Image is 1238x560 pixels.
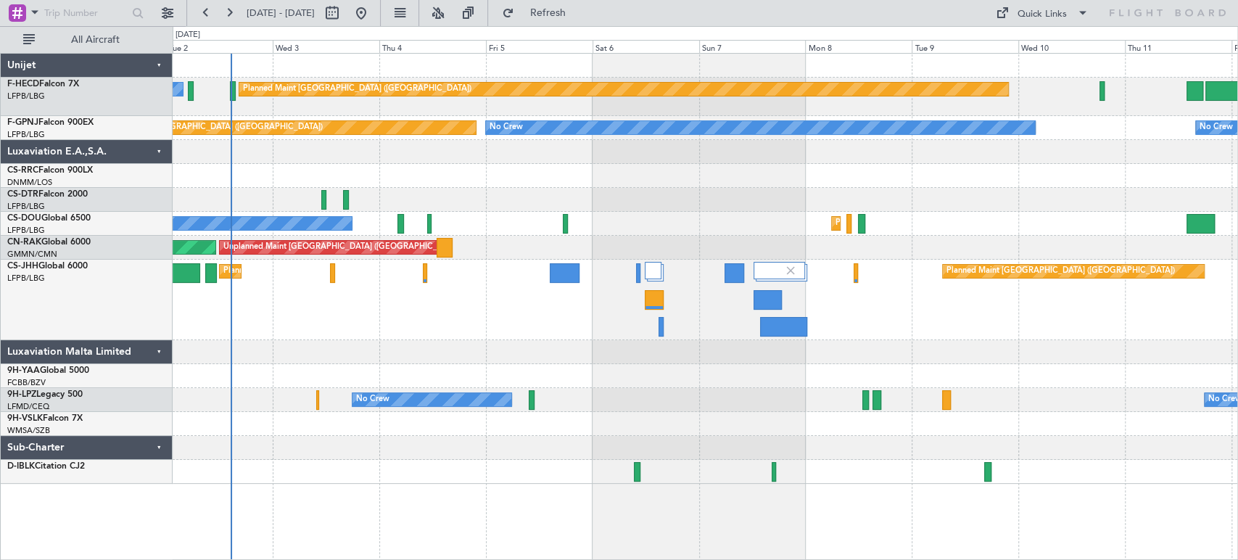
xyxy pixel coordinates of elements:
[7,377,46,388] a: FCBB/BZV
[7,462,85,471] a: D-IBLKCitation CJ2
[7,366,89,375] a: 9H-YAAGlobal 5000
[7,273,45,284] a: LFPB/LBG
[223,236,462,258] div: Unplanned Maint [GEOGRAPHIC_DATA] ([GEOGRAPHIC_DATA])
[356,389,389,411] div: No Crew
[7,249,57,260] a: GMMN/CMN
[7,177,52,188] a: DNMM/LOS
[7,190,88,199] a: CS-DTRFalcon 2000
[7,414,83,423] a: 9H-VSLKFalcon 7X
[486,40,593,53] div: Fri 5
[7,262,88,271] a: CS-JHHGlobal 6000
[1018,40,1125,53] div: Wed 10
[7,80,79,88] a: F-HECDFalcon 7X
[176,29,200,41] div: [DATE]
[166,40,273,53] div: Tue 2
[593,40,699,53] div: Sat 6
[7,91,45,102] a: LFPB/LBG
[805,40,912,53] div: Mon 8
[7,366,40,375] span: 9H-YAA
[989,1,1096,25] button: Quick Links
[912,40,1018,53] div: Tue 9
[94,117,323,139] div: Planned Maint [GEOGRAPHIC_DATA] ([GEOGRAPHIC_DATA])
[7,390,83,399] a: 9H-LPZLegacy 500
[7,166,38,175] span: CS-RRC
[1200,117,1233,139] div: No Crew
[223,260,452,282] div: Planned Maint [GEOGRAPHIC_DATA] ([GEOGRAPHIC_DATA])
[946,260,1175,282] div: Planned Maint [GEOGRAPHIC_DATA] ([GEOGRAPHIC_DATA])
[273,40,379,53] div: Wed 3
[7,262,38,271] span: CS-JHH
[7,190,38,199] span: CS-DTR
[247,7,315,20] span: [DATE] - [DATE]
[835,213,1064,234] div: Planned Maint [GEOGRAPHIC_DATA] ([GEOGRAPHIC_DATA])
[38,35,153,45] span: All Aircraft
[517,8,578,18] span: Refresh
[7,390,36,399] span: 9H-LPZ
[7,166,93,175] a: CS-RRCFalcon 900LX
[7,214,91,223] a: CS-DOUGlobal 6500
[490,117,523,139] div: No Crew
[379,40,486,53] div: Thu 4
[1018,7,1067,22] div: Quick Links
[7,129,45,140] a: LFPB/LBG
[699,40,806,53] div: Sun 7
[7,238,41,247] span: CN-RAK
[7,201,45,212] a: LFPB/LBG
[7,401,49,412] a: LFMD/CEQ
[495,1,582,25] button: Refresh
[243,78,471,100] div: Planned Maint [GEOGRAPHIC_DATA] ([GEOGRAPHIC_DATA])
[7,118,94,127] a: F-GPNJFalcon 900EX
[7,214,41,223] span: CS-DOU
[7,118,38,127] span: F-GPNJ
[7,238,91,247] a: CN-RAKGlobal 6000
[7,80,39,88] span: F-HECD
[44,2,128,24] input: Trip Number
[7,462,35,471] span: D-IBLK
[7,425,50,436] a: WMSA/SZB
[7,414,43,423] span: 9H-VSLK
[16,28,157,52] button: All Aircraft
[784,264,797,277] img: gray-close.svg
[1125,40,1231,53] div: Thu 11
[7,225,45,236] a: LFPB/LBG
